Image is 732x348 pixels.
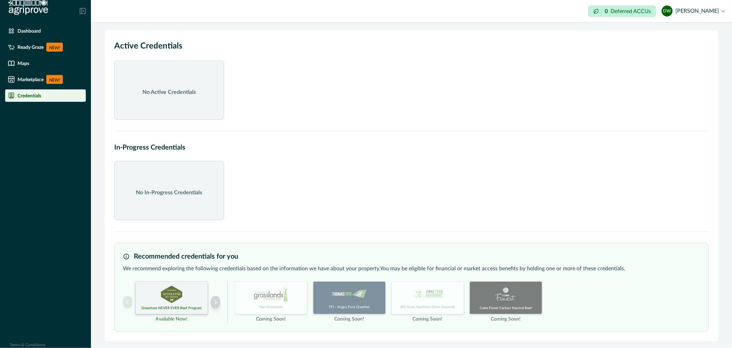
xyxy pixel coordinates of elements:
[491,316,521,323] p: Coming Soon!
[410,286,445,302] img: JBS_GREAT_SOUTHERN certification logo
[18,61,29,66] p: Maps
[156,316,188,323] p: Available Now!
[480,306,532,311] p: Coles Finest Carbon Neutral Beef
[18,93,41,98] p: Credentials
[259,305,283,310] p: Teys Grasslands
[491,286,520,303] img: COLES_FINEST certification logo
[329,305,370,310] p: TFI - Angus Pure Grassfed
[256,316,286,323] p: Coming Soon!
[46,43,63,52] p: NEW!
[5,57,86,69] a: Maps
[605,9,608,14] p: 0
[123,296,132,308] button: Previous project
[123,264,700,273] p: We recommend exploring the following credentials based on the information we have about your prop...
[10,343,45,347] a: Terms & Conditions
[18,77,44,82] p: Marketplace
[5,40,86,54] a: Ready GrazeNEW!
[161,286,182,303] img: GREENHAM_NEVER_EVER certification logo
[698,315,732,348] iframe: Chat Widget
[5,72,86,87] a: MarketplaceNEW!
[400,305,455,310] p: JBS Great Southern (Farm Assured)
[18,44,44,50] p: Ready Graze
[18,28,41,34] p: Dashboard
[413,316,443,323] p: Coming Soon!
[142,88,196,96] p: No Active Credentials
[142,306,202,311] p: Greenham NEVER EVER Beef Program
[211,296,220,308] button: Next project
[5,89,86,102] a: Credentials
[611,9,651,14] p: Deferred ACCUs
[114,142,709,153] h2: In-Progress Credentials
[5,25,86,37] a: Dashboard
[136,188,202,197] p: No In-Progress Credentials
[46,75,63,84] p: NEW!
[332,286,367,302] img: TFI_ANGUS_PURE_GRASSFED certification logo
[335,316,364,323] p: Coming Soon!
[254,286,288,302] img: TEYS_GRASSLANDS certification logo
[114,40,709,52] h2: Active Credentials
[134,251,238,262] h3: Recommended credentials for you
[662,3,725,19] button: daniel wortmann[PERSON_NAME]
